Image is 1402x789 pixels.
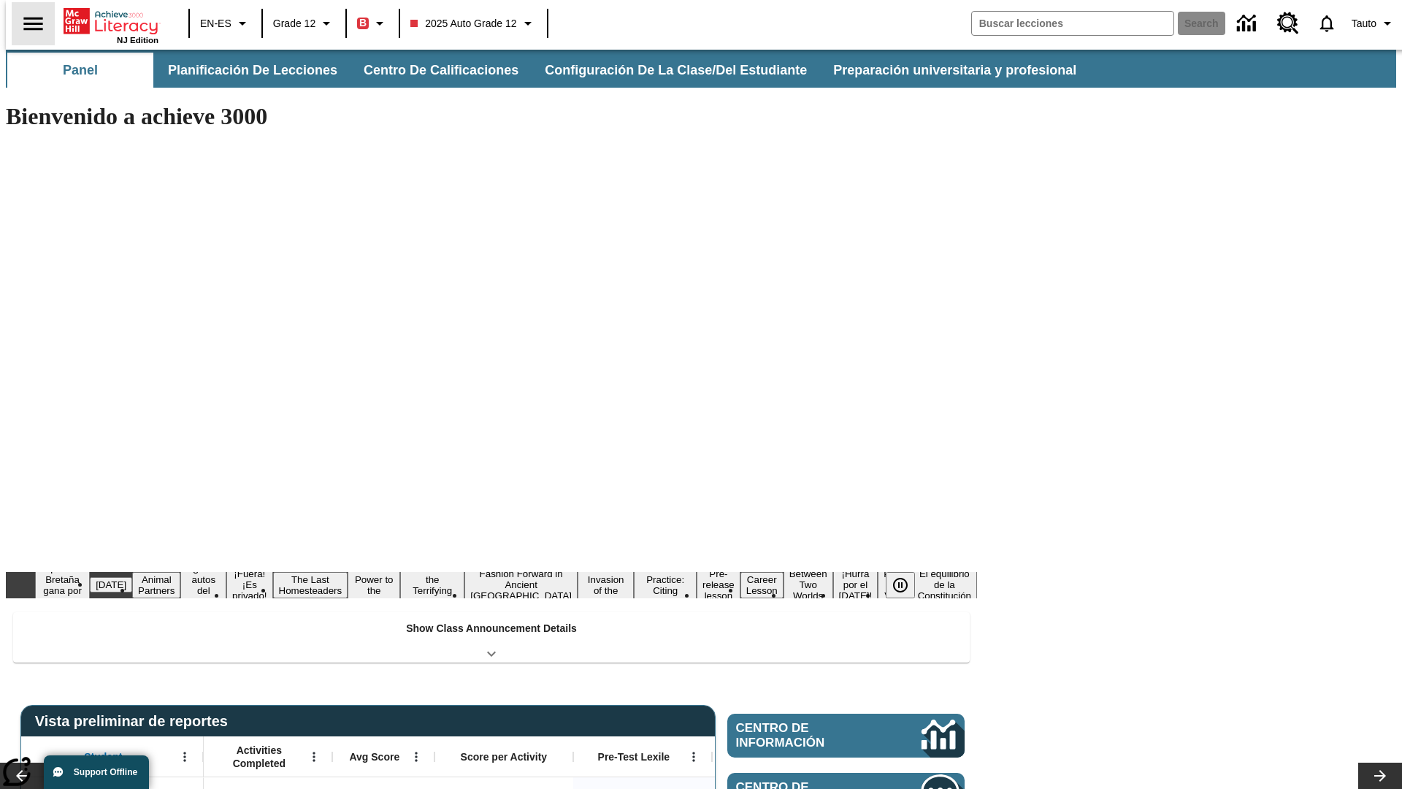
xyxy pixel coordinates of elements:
[273,16,315,31] span: Grade 12
[84,750,122,763] span: Student
[784,566,833,603] button: Slide 14 Between Two Worlds
[6,103,977,130] h1: Bienvenido a achieve 3000
[410,16,516,31] span: 2025 Auto Grade 12
[405,10,542,37] button: Class: 2025 Auto Grade 12, Selecciona una clase
[44,755,149,789] button: Support Offline
[132,572,180,598] button: Slide 3 Animal Partners
[972,12,1173,35] input: search field
[1352,16,1376,31] span: Tauto
[351,10,394,37] button: Boost El color de la clase es rojo. Cambiar el color de la clase.
[194,10,257,37] button: Language: EN-ES, Selecciona un idioma
[6,50,1396,88] div: Subbarra de navegación
[359,14,367,32] span: B
[267,10,341,37] button: Grado: Grade 12, Elige un grado
[174,746,196,768] button: Abrir menú
[13,612,970,663] div: Show Class Announcement Details
[12,2,55,45] button: Abrir el menú lateral
[211,744,307,770] span: Activities Completed
[740,572,784,598] button: Slide 13 Career Lesson
[683,746,705,768] button: Abrir menú
[405,746,427,768] button: Abrir menú
[1346,10,1402,37] button: Perfil/Configuración
[886,572,930,598] div: Pausar
[400,561,464,609] button: Slide 8 Attack of the Terrifying Tomatoes
[180,561,226,609] button: Slide 4 ¿Los autos del futuro?
[878,566,911,603] button: Slide 16 Point of View
[533,53,819,88] button: Configuración de la clase/del estudiante
[35,561,90,609] button: Slide 1 ¡Gran Bretaña gana por fin!
[821,53,1088,88] button: Preparación universitaria y profesional
[634,561,697,609] button: Slide 11 Mixed Practice: Citing Evidence
[35,713,235,730] span: Vista preliminar de reportes
[273,572,348,598] button: Slide 6 The Last Homesteaders
[598,750,670,763] span: Pre-Test Lexile
[64,5,158,45] div: Portada
[303,746,325,768] button: Abrir menú
[406,621,577,636] p: Show Class Announcement Details
[117,36,158,45] span: NJ Edition
[6,53,1089,88] div: Subbarra de navegación
[156,53,349,88] button: Planificación de lecciones
[464,566,578,603] button: Slide 9 Fashion Forward in Ancient Rome
[727,714,965,758] a: Centro de información
[912,566,977,603] button: Slide 17 El equilibrio de la Constitución
[226,566,272,603] button: Slide 5 ¡Fuera! ¡Es privado!
[7,53,153,88] button: Panel
[74,767,137,777] span: Support Offline
[348,561,400,609] button: Slide 7 Solar Power to the People
[1358,763,1402,789] button: Carrusel de lecciones, seguir
[200,16,231,31] span: EN-ES
[578,561,634,609] button: Slide 10 The Invasion of the Free CD
[1228,4,1268,44] a: Centro de información
[352,53,530,88] button: Centro de calificaciones
[349,750,399,763] span: Avg Score
[64,7,158,36] a: Portada
[90,577,132,592] button: Slide 2 Día del Trabajo
[736,721,873,750] span: Centro de información
[1268,4,1308,43] a: Centro de recursos, Se abrirá en una pestaña nueva.
[1308,4,1346,42] a: Notificaciones
[833,566,878,603] button: Slide 15 ¡Hurra por el Día de la Constitución!
[697,566,740,603] button: Slide 12 Pre-release lesson
[461,750,548,763] span: Score per Activity
[886,572,915,598] button: Pausar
